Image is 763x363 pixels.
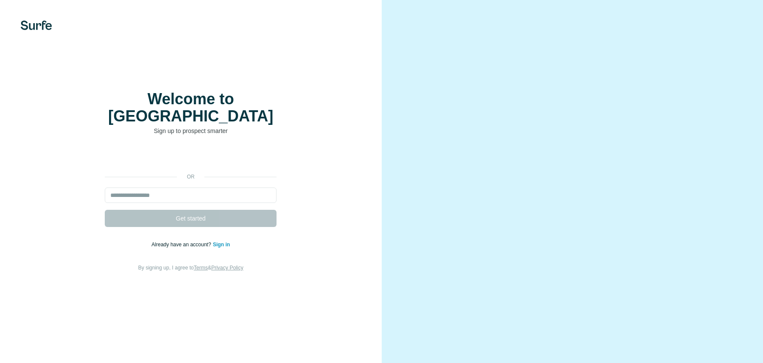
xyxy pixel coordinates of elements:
[194,265,208,271] a: Terms
[138,265,243,271] span: By signing up, I agree to &
[211,265,243,271] a: Privacy Policy
[152,242,213,248] span: Already have an account?
[213,242,230,248] a: Sign in
[105,91,277,125] h1: Welcome to [GEOGRAPHIC_DATA]
[21,21,52,30] img: Surfe's logo
[105,127,277,135] p: Sign up to prospect smarter
[100,148,281,167] iframe: Knop Inloggen met Google
[177,173,204,181] p: or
